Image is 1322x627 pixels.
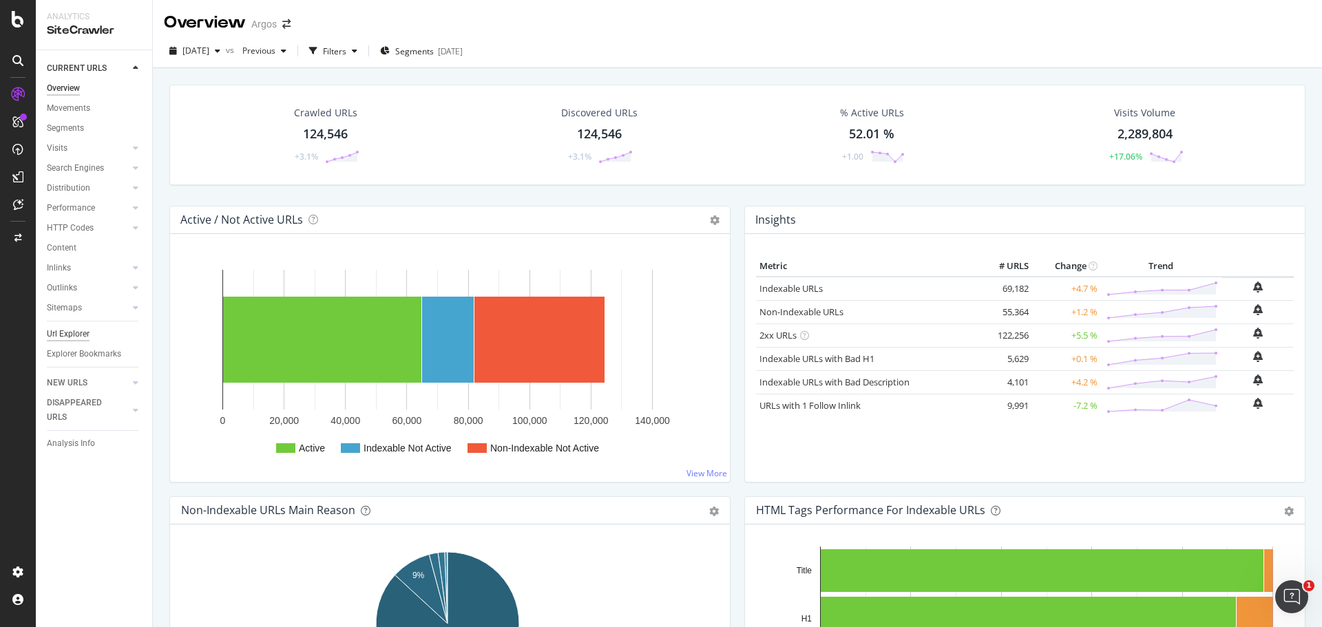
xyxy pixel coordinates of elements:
a: Distribution [47,181,129,195]
th: # URLS [977,256,1032,277]
button: Filters [304,40,363,62]
div: Visits [47,141,67,156]
a: Movements [47,101,143,116]
div: DISAPPEARED URLS [47,396,116,425]
div: Discovered URLs [561,106,638,120]
div: Overview [164,11,246,34]
div: CURRENT URLS [47,61,107,76]
div: +3.1% [295,151,318,162]
text: 80,000 [454,415,483,426]
a: DISAPPEARED URLS [47,396,129,425]
text: 0 [220,415,226,426]
span: Previous [237,45,275,56]
div: Search Engines [47,161,104,176]
text: 20,000 [269,415,299,426]
div: bell-plus [1253,304,1263,315]
a: Non-Indexable URLs [759,306,843,318]
a: Analysis Info [47,436,143,451]
div: 2,289,804 [1118,125,1173,143]
a: CURRENT URLS [47,61,129,76]
div: bell-plus [1253,398,1263,409]
h4: Insights [755,211,796,229]
td: +1.2 % [1032,300,1101,323]
a: View More [686,467,727,479]
td: 55,364 [977,300,1032,323]
div: bell-plus [1253,351,1263,362]
a: Outlinks [47,281,129,295]
td: 5,629 [977,347,1032,370]
div: Movements [47,101,90,116]
div: HTML Tags Performance for Indexable URLs [756,503,985,517]
a: Indexable URLs [759,282,823,295]
a: Visits [47,141,129,156]
a: Search Engines [47,161,129,176]
button: [DATE] [164,40,226,62]
div: gear [709,507,719,516]
span: vs [226,44,237,56]
div: 124,546 [577,125,622,143]
h4: Active / Not Active URLs [180,211,303,229]
div: bell-plus [1253,281,1263,293]
span: 2025 Oct. 1st [182,45,209,56]
a: Sitemaps [47,301,129,315]
div: Analytics [47,11,141,23]
div: Content [47,241,76,255]
div: Argos [251,17,277,31]
div: Analysis Info [47,436,95,451]
text: 40,000 [330,415,360,426]
div: arrow-right-arrow-left [282,19,291,29]
i: Options [710,215,720,225]
div: Performance [47,201,95,215]
button: Segments[DATE] [375,40,468,62]
td: -7.2 % [1032,394,1101,417]
div: HTTP Codes [47,221,94,235]
text: 60,000 [392,415,422,426]
td: +4.2 % [1032,370,1101,394]
text: 120,000 [574,415,609,426]
button: Previous [237,40,292,62]
text: Title [797,566,812,575]
td: +5.5 % [1032,323,1101,347]
text: Active [299,443,325,454]
div: Sitemaps [47,301,82,315]
div: 124,546 [303,125,348,143]
div: gear [1284,507,1294,516]
a: Url Explorer [47,327,143,341]
iframe: Intercom live chat [1275,580,1308,613]
div: Distribution [47,181,90,195]
div: Filters [323,45,346,57]
div: Overview [47,81,80,96]
a: HTTP Codes [47,221,129,235]
div: bell-plus [1253,374,1263,385]
div: Url Explorer [47,327,90,341]
div: 52.01 % [849,125,894,143]
td: 4,101 [977,370,1032,394]
th: Change [1032,256,1101,277]
div: Explorer Bookmarks [47,347,121,361]
div: Inlinks [47,261,71,275]
div: +1.00 [842,151,863,162]
a: URLs with 1 Follow Inlink [759,399,861,412]
div: bell-plus [1253,328,1263,339]
div: Crawled URLs [294,106,357,120]
a: Performance [47,201,129,215]
span: 1 [1303,580,1314,591]
span: Segments [395,45,434,57]
text: 9% [412,571,425,580]
div: +3.1% [568,151,591,162]
a: Indexable URLs with Bad H1 [759,352,874,365]
text: 100,000 [512,415,547,426]
td: +4.7 % [1032,277,1101,301]
td: +0.1 % [1032,347,1101,370]
th: Metric [756,256,977,277]
a: Inlinks [47,261,129,275]
a: Explorer Bookmarks [47,347,143,361]
div: [DATE] [438,45,463,57]
text: Non-Indexable Not Active [490,443,599,454]
div: Non-Indexable URLs Main Reason [181,503,355,517]
text: Indexable Not Active [364,443,452,454]
td: 9,991 [977,394,1032,417]
td: 122,256 [977,323,1032,347]
a: Overview [47,81,143,96]
a: Content [47,241,143,255]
